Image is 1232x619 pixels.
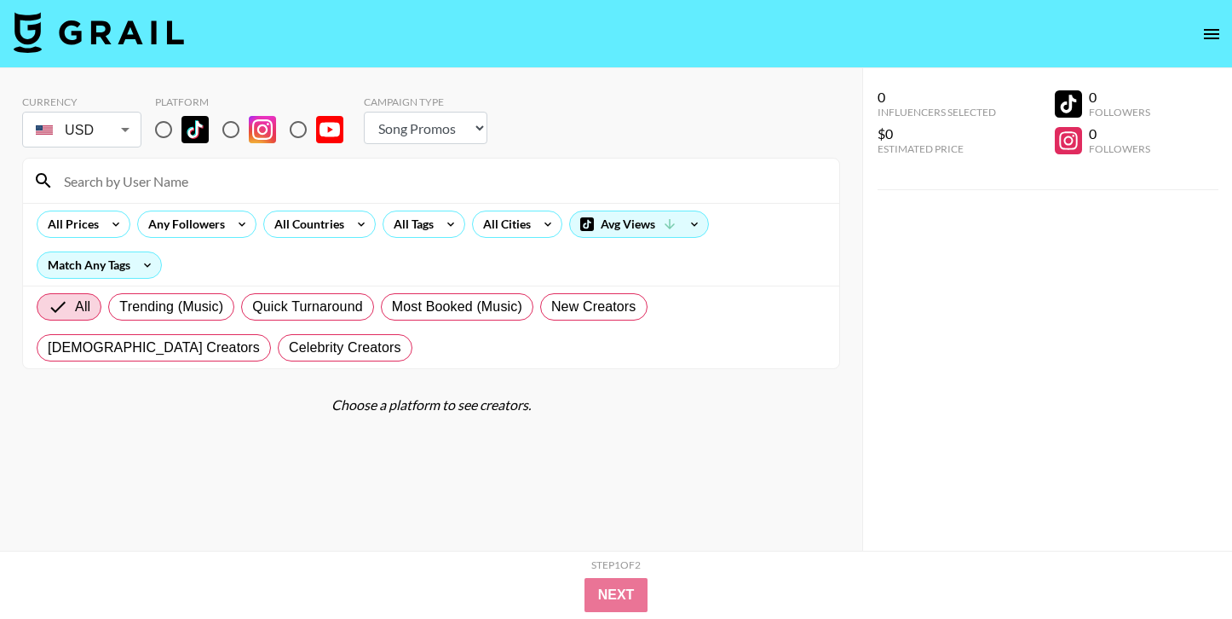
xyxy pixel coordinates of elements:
img: YouTube [316,116,343,143]
div: All Cities [473,211,534,237]
div: Influencers Selected [878,106,996,119]
div: Any Followers [138,211,228,237]
span: Most Booked (Music) [392,297,522,317]
div: 0 [878,89,996,106]
img: Grail Talent [14,12,184,53]
div: USD [26,115,138,145]
span: [DEMOGRAPHIC_DATA] Creators [48,338,260,358]
button: Next [584,578,648,612]
div: $0 [878,125,996,142]
img: TikTok [181,116,209,143]
div: All Prices [37,211,102,237]
div: Estimated Price [878,142,996,155]
div: Followers [1089,142,1150,155]
input: Search by User Name [54,167,829,194]
div: Match Any Tags [37,252,161,278]
div: Step 1 of 2 [591,558,641,571]
span: Quick Turnaround [252,297,363,317]
span: Celebrity Creators [289,338,401,358]
div: Avg Views [570,211,708,237]
div: Followers [1089,106,1150,119]
img: Instagram [249,116,276,143]
span: Trending (Music) [119,297,223,317]
div: Choose a platform to see creators. [22,396,840,414]
span: New Creators [551,297,636,317]
div: Currency [22,95,141,108]
button: open drawer [1195,17,1229,51]
div: 0 [1089,125,1150,142]
div: Platform [155,95,357,108]
div: All Countries [264,211,348,237]
div: All Tags [383,211,437,237]
div: Campaign Type [364,95,487,108]
div: 0 [1089,89,1150,106]
span: All [75,297,90,317]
